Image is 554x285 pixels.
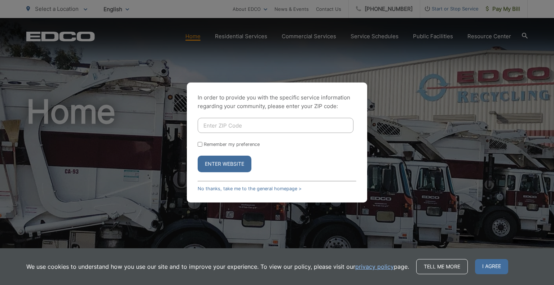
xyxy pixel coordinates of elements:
a: No thanks, take me to the general homepage > [198,186,302,191]
span: I agree [475,259,508,274]
button: Enter Website [198,156,251,172]
p: In order to provide you with the specific service information regarding your community, please en... [198,93,356,111]
a: privacy policy [355,262,394,271]
label: Remember my preference [204,142,260,147]
a: Tell me more [416,259,468,274]
input: Enter ZIP Code [198,118,353,133]
p: We use cookies to understand how you use our site and to improve your experience. To view our pol... [26,262,409,271]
